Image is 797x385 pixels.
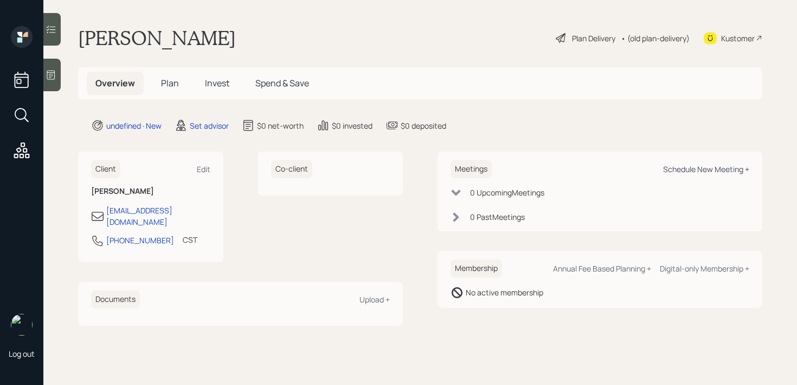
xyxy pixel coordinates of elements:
h6: Client [91,160,120,178]
div: Edit [197,164,210,174]
div: Schedule New Meeting + [663,164,749,174]
div: 0 Upcoming Meeting s [470,187,544,198]
div: Plan Delivery [572,33,615,44]
h1: [PERSON_NAME] [78,26,236,50]
div: undefined · New [106,120,162,131]
span: Invest [205,77,229,89]
div: $0 invested [332,120,372,131]
div: Log out [9,349,35,359]
h6: Meetings [451,160,492,178]
span: Overview [95,77,135,89]
div: $0 net-worth [257,120,304,131]
h6: Documents [91,291,140,308]
div: [PHONE_NUMBER] [106,235,174,246]
div: Annual Fee Based Planning + [553,263,651,274]
div: Digital-only Membership + [660,263,749,274]
div: No active membership [466,287,543,298]
h6: [PERSON_NAME] [91,187,210,196]
div: CST [183,234,197,245]
div: Kustomer [721,33,755,44]
div: [EMAIL_ADDRESS][DOMAIN_NAME] [106,205,210,228]
div: $0 deposited [401,120,446,131]
h6: Membership [451,260,502,277]
div: Upload + [359,294,390,305]
img: retirable_logo.png [11,314,33,336]
div: 0 Past Meeting s [470,211,525,223]
div: Set advisor [190,120,229,131]
h6: Co-client [271,160,312,178]
div: • (old plan-delivery) [621,33,690,44]
span: Plan [161,77,179,89]
span: Spend & Save [255,77,309,89]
